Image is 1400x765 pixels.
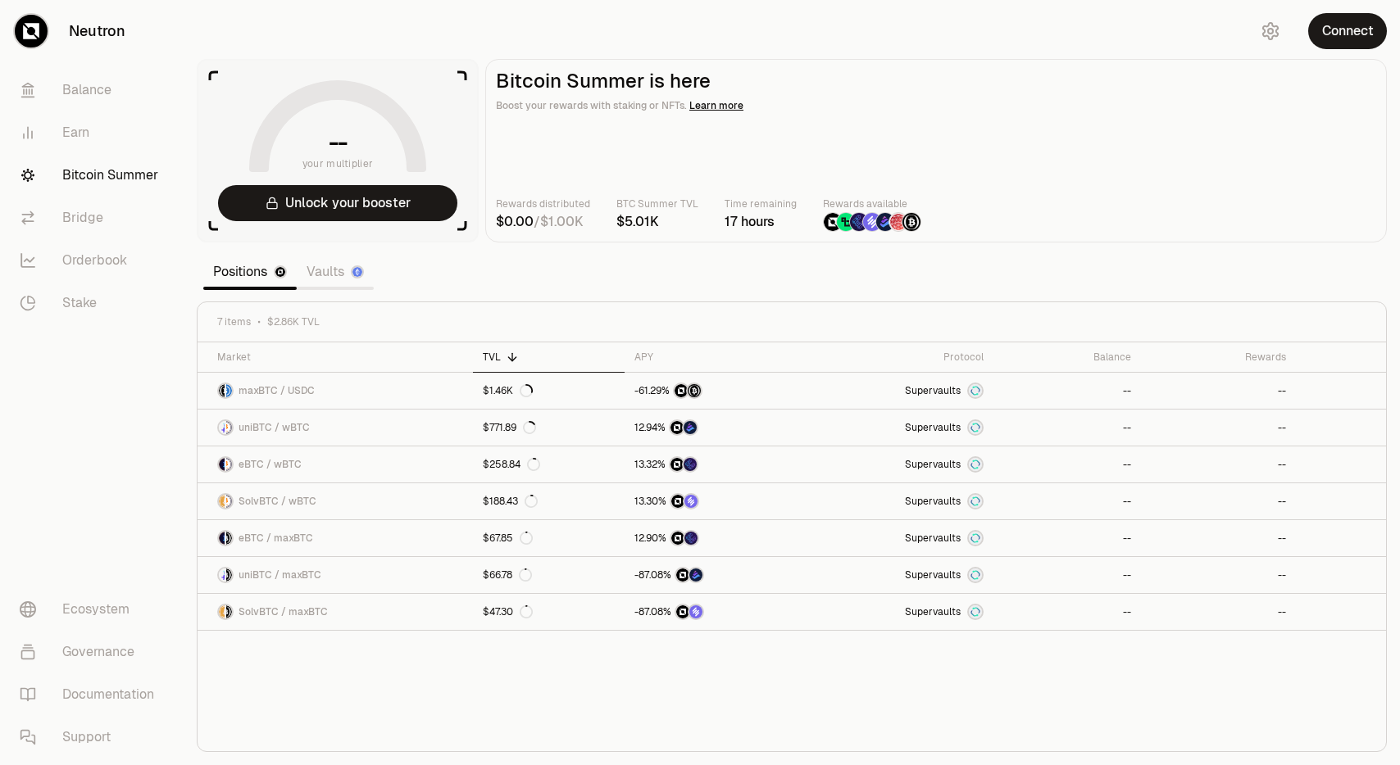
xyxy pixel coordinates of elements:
a: $66.78 [473,557,625,593]
button: NTRNSolv Points [634,604,790,620]
a: maxBTC LogoUSDC LogomaxBTC / USDC [198,373,473,409]
span: Supervaults [905,495,961,508]
img: NTRN [676,605,689,618]
img: NTRN [670,421,684,434]
a: -- [1141,520,1296,556]
img: Solv Points [863,213,881,231]
span: eBTC / wBTC [239,458,302,471]
img: Structured Points [902,213,920,231]
img: Mars Fragments [889,213,907,231]
img: Neutron Logo [275,267,285,277]
img: NTRN [671,495,684,508]
div: Balance [1003,351,1132,364]
span: uniBTC / maxBTC [239,568,321,582]
a: Bridge [7,197,177,239]
img: NTRN [670,458,684,471]
a: $1.46K [473,373,625,409]
div: TVL [483,351,615,364]
a: SupervaultsSupervaults [800,410,993,446]
a: -- [993,594,1142,630]
a: $47.30 [473,594,625,630]
img: NTRN [676,568,689,582]
a: uniBTC LogowBTC LogouniBTC / wBTC [198,410,473,446]
img: Supervaults [969,384,982,397]
span: SolvBTC / maxBTC [239,605,328,618]
img: Ethereum Logo [352,267,362,277]
a: -- [993,483,1142,519]
img: Supervaults [969,458,982,471]
button: Unlock your booster [218,185,457,221]
div: APY [634,351,790,364]
img: Solv Points [689,605,702,618]
a: -- [993,410,1142,446]
div: $258.84 [483,458,540,471]
a: Governance [7,631,177,673]
a: SolvBTC LogomaxBTC LogoSolvBTC / maxBTC [198,594,473,630]
a: $188.43 [473,483,625,519]
a: -- [1141,410,1296,446]
h1: -- [329,129,348,156]
div: Market [217,351,463,364]
img: NTRN [824,213,842,231]
a: NTRNBedrock Diamonds [625,557,800,593]
a: NTRNSolv Points [625,483,800,519]
h2: Bitcoin Summer is here [496,70,1376,93]
span: Supervaults [905,605,961,618]
a: SupervaultsSupervaults [800,373,993,409]
div: $66.78 [483,568,532,582]
a: $771.89 [473,410,625,446]
p: Boost your rewards with staking or NFTs. [496,97,1376,114]
a: -- [993,520,1142,556]
a: Ecosystem [7,588,177,631]
p: Time remaining [725,196,797,212]
span: SolvBTC / wBTC [239,495,316,508]
img: eBTC Logo [219,532,225,545]
div: $771.89 [483,421,536,434]
a: -- [1141,373,1296,409]
div: $67.85 [483,532,533,545]
div: / [496,212,590,232]
span: maxBTC / USDC [239,384,315,397]
span: $2.86K TVL [267,315,320,328]
a: NTRNStructured Points [625,373,800,409]
img: Supervaults [969,495,982,508]
a: $67.85 [473,520,625,556]
a: NTRNSolv Points [625,594,800,630]
a: Bitcoin Summer [7,154,177,197]
a: NTRNBedrock Diamonds [625,410,800,446]
img: maxBTC Logo [226,605,232,618]
p: Rewards available [823,196,921,212]
a: Balance [7,69,177,111]
span: Supervaults [905,421,961,434]
a: -- [993,557,1142,593]
div: $188.43 [483,495,538,508]
span: 7 items [217,315,251,328]
img: Supervaults [969,421,982,434]
button: NTRNSolv Points [634,493,790,509]
button: NTRNBedrock Diamonds [634,419,790,436]
span: Supervaults [905,532,961,545]
img: Supervaults [969,532,982,545]
a: Positions [203,256,297,288]
a: Stake [7,282,177,324]
span: Learn more [689,99,743,112]
span: your multiplier [302,156,374,172]
a: Vaults [297,256,374,288]
button: NTRNBedrock Diamonds [634,567,790,583]
a: Orderbook [7,239,177,282]
img: EtherFi Points [684,458,697,471]
img: uniBTC Logo [219,421,225,434]
a: -- [1141,483,1296,519]
div: Rewards [1151,351,1286,364]
a: SupervaultsSupervaults [800,520,993,556]
a: $258.84 [473,446,625,482]
button: NTRNEtherFi Points [634,530,790,546]
a: Documentation [7,673,177,716]
a: SupervaultsSupervaults [800,446,993,482]
p: Rewards distributed [496,196,590,212]
img: uniBTC Logo [219,568,225,582]
a: -- [993,446,1142,482]
a: SolvBTC LogowBTC LogoSolvBTC / wBTC [198,483,473,519]
img: maxBTC Logo [226,568,232,582]
img: Supervaults [969,605,982,618]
